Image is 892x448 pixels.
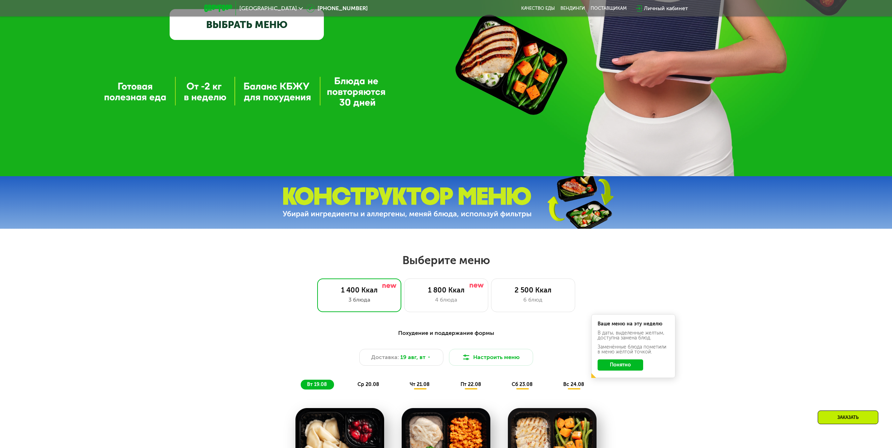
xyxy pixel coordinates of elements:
[239,6,297,11] span: [GEOGRAPHIC_DATA]
[410,381,430,387] span: чт 21.08
[358,381,379,387] span: ср 20.08
[512,381,533,387] span: сб 23.08
[598,359,643,371] button: Понятно
[371,353,399,361] span: Доставка:
[411,286,481,294] div: 1 800 Ккал
[325,296,394,304] div: 3 блюда
[598,331,669,340] div: В даты, выделенные желтым, доступна замена блюд.
[598,322,669,326] div: Ваше меню на эту неделю
[498,296,568,304] div: 6 блюд
[170,9,324,40] a: ВЫБРАТЬ МЕНЮ
[498,286,568,294] div: 2 500 Ккал
[560,6,585,11] a: Вендинги
[307,381,327,387] span: вт 19.08
[325,286,394,294] div: 1 400 Ккал
[563,381,584,387] span: вс 24.08
[521,6,555,11] a: Качество еды
[591,6,627,11] div: поставщикам
[400,353,425,361] span: 19 авг, вт
[411,296,481,304] div: 4 блюда
[306,4,368,13] a: [PHONE_NUMBER]
[461,381,481,387] span: пт 22.08
[22,253,870,267] h2: Выберите меню
[598,345,669,354] div: Заменённые блюда пометили в меню жёлтой точкой.
[644,4,688,13] div: Личный кабинет
[449,349,533,366] button: Настроить меню
[239,329,654,338] div: Похудение и поддержание формы
[818,411,878,424] div: Заказать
